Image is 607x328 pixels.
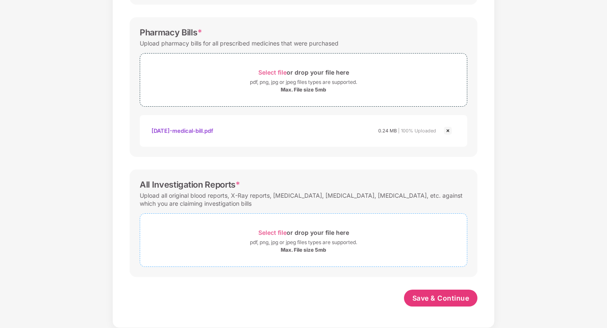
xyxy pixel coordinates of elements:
[404,290,478,306] button: Save & Continue
[140,38,339,49] div: Upload pharmacy bills for all prescribed medicines that were purchased
[152,124,213,138] div: [DATE]-medical-bill.pdf
[140,27,202,38] div: Pharmacy Bills
[258,227,349,238] div: or drop your file here
[378,128,397,134] span: 0.24 MB
[258,67,349,78] div: or drop your file here
[443,126,453,136] img: svg+xml;base64,PHN2ZyBpZD0iQ3Jvc3MtMjR4MjQiIHhtbG5zPSJodHRwOi8vd3d3LnczLm9yZy8yMDAwL3N2ZyIgd2lkdG...
[140,190,467,209] div: Upload all original blood reports, X-Ray reports, [MEDICAL_DATA], [MEDICAL_DATA], [MEDICAL_DATA],...
[258,69,287,76] span: Select file
[140,180,240,190] div: All Investigation Reports
[398,128,436,134] span: | 100% Uploaded
[281,247,326,253] div: Max. File size 5mb
[258,229,287,236] span: Select file
[250,78,357,86] div: pdf, png, jpg or jpeg files types are supported.
[281,86,326,93] div: Max. File size 5mb
[250,238,357,247] div: pdf, png, jpg or jpeg files types are supported.
[140,220,467,260] span: Select fileor drop your file herepdf, png, jpg or jpeg files types are supported.Max. File size 5mb
[412,293,469,303] span: Save & Continue
[140,60,467,100] span: Select fileor drop your file herepdf, png, jpg or jpeg files types are supported.Max. File size 5mb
